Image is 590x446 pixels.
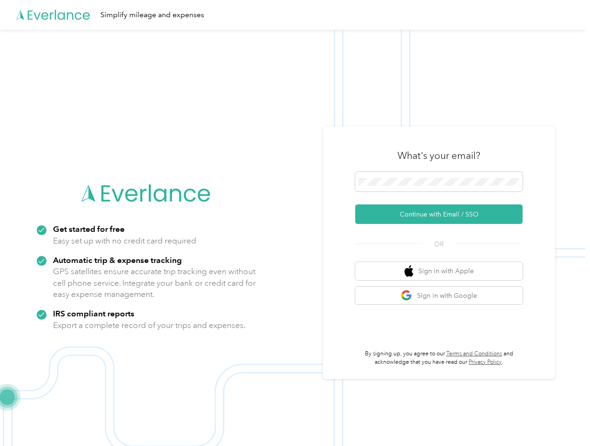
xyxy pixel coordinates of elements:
a: Terms and Conditions [446,350,502,357]
p: Easy set up with no credit card required [53,235,196,247]
span: OR [423,239,455,249]
p: Export a complete record of your trips and expenses. [53,320,245,331]
button: google logoSign in with Google [355,287,523,305]
p: GPS satellites ensure accurate trip tracking even without cell phone service. Integrate your bank... [53,266,256,300]
p: By signing up, you agree to our and acknowledge that you have read our . [355,350,523,366]
a: Privacy Policy [469,359,502,366]
h3: What's your email? [398,149,480,162]
button: apple logoSign in with Apple [355,262,523,280]
strong: IRS compliant reports [53,308,134,318]
button: Continue with Email / SSO [355,204,523,224]
img: google logo [401,290,412,302]
img: apple logo [404,265,414,277]
strong: Automatic trip & expense tracking [53,255,182,265]
strong: Get started for free [53,224,125,234]
div: Simplify mileage and expenses [100,9,204,21]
